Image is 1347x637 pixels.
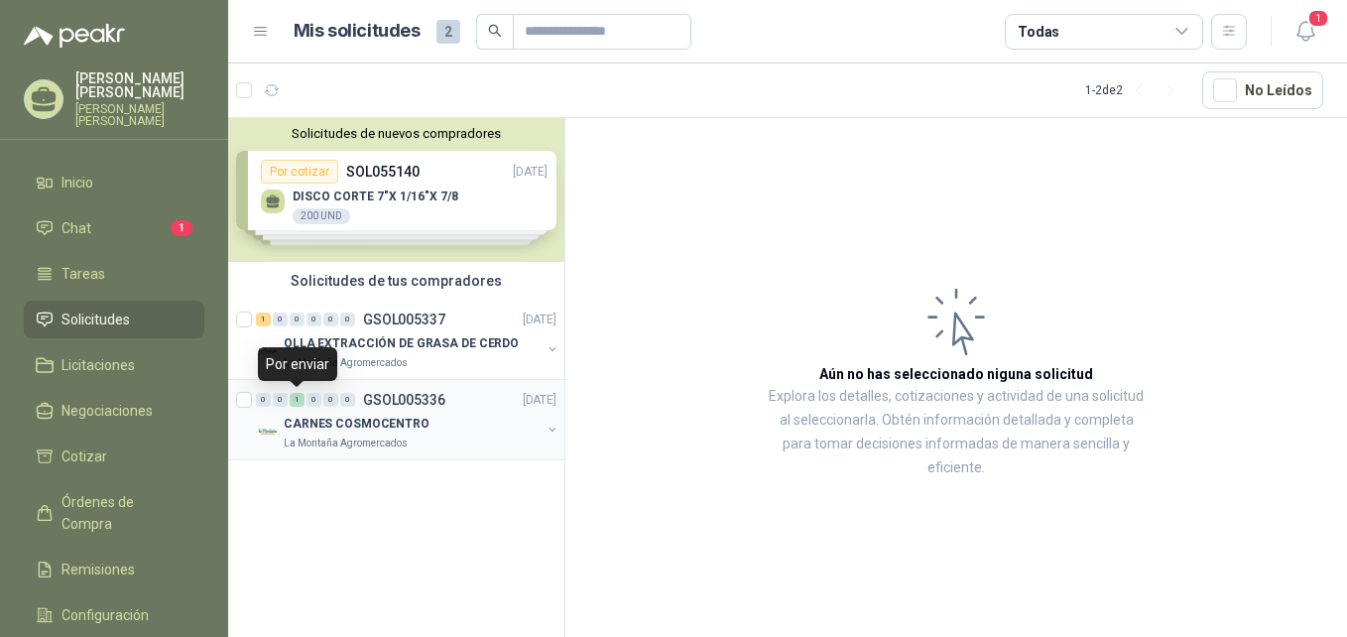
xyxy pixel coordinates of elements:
span: Configuración [61,604,149,626]
span: Cotizar [61,446,107,467]
div: Solicitudes de nuevos compradoresPor cotizarSOL055140[DATE] DISCO CORTE 7"X 1/16"X 7/8200 UNDPor ... [228,118,564,262]
p: GSOL005336 [363,393,445,407]
span: Inicio [61,172,93,193]
h3: Aún no has seleccionado niguna solicitud [819,363,1093,385]
a: Cotizar [24,438,204,475]
div: 1 [290,393,305,407]
div: 0 [290,313,305,326]
p: GSOL005337 [363,313,445,326]
p: Explora los detalles, cotizaciones y actividad de una solicitud al seleccionarla. Obtén informaci... [764,385,1149,480]
span: search [488,24,502,38]
div: 0 [323,393,338,407]
button: Solicitudes de nuevos compradores [236,126,556,141]
a: Tareas [24,255,204,293]
button: 1 [1287,14,1323,50]
div: 0 [273,313,288,326]
div: 0 [340,313,355,326]
span: Chat [61,217,91,239]
a: Chat1 [24,209,204,247]
span: Órdenes de Compra [61,491,185,535]
a: Licitaciones [24,346,204,384]
p: CARNES COSMOCENTRO [284,415,429,434]
span: Negociaciones [61,400,153,422]
a: Negociaciones [24,392,204,430]
div: 0 [273,393,288,407]
span: 1 [1307,9,1329,28]
a: 1 0 0 0 0 0 GSOL005337[DATE] Company LogoOLLA EXTRACCIÓN DE GRASA DE CERDOLa Montaña Agromercados [256,308,560,371]
a: 0 0 1 0 0 0 GSOL005336[DATE] Company LogoCARNES COSMOCENTROLa Montaña Agromercados [256,388,560,451]
span: 2 [436,20,460,44]
div: 1 - 2 de 2 [1085,74,1186,106]
span: 1 [171,220,192,236]
span: Licitaciones [61,354,135,376]
span: Remisiones [61,559,135,580]
div: Solicitudes de tus compradores [228,262,564,300]
a: Inicio [24,164,204,201]
p: [DATE] [523,311,556,329]
span: Solicitudes [61,309,130,330]
div: Por enviar [258,347,337,381]
p: [DATE] [523,391,556,410]
p: La Montaña Agromercados [284,436,408,451]
a: Órdenes de Compra [24,483,204,543]
div: 1 [256,313,271,326]
div: 0 [323,313,338,326]
div: Todas [1018,21,1059,43]
div: 0 [256,393,271,407]
a: Configuración [24,596,204,634]
h1: Mis solicitudes [294,17,421,46]
p: La Montaña Agromercados [284,355,408,371]
div: 0 [306,393,321,407]
button: No Leídos [1202,71,1323,109]
a: Remisiones [24,551,204,588]
img: Logo peakr [24,24,125,48]
p: OLLA EXTRACCIÓN DE GRASA DE CERDO [284,334,519,353]
img: Company Logo [256,339,280,363]
p: [PERSON_NAME] [PERSON_NAME] [75,103,204,127]
span: Tareas [61,263,105,285]
a: Solicitudes [24,301,204,338]
div: 0 [340,393,355,407]
img: Company Logo [256,420,280,444]
div: 0 [306,313,321,326]
p: [PERSON_NAME] [PERSON_NAME] [75,71,204,99]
